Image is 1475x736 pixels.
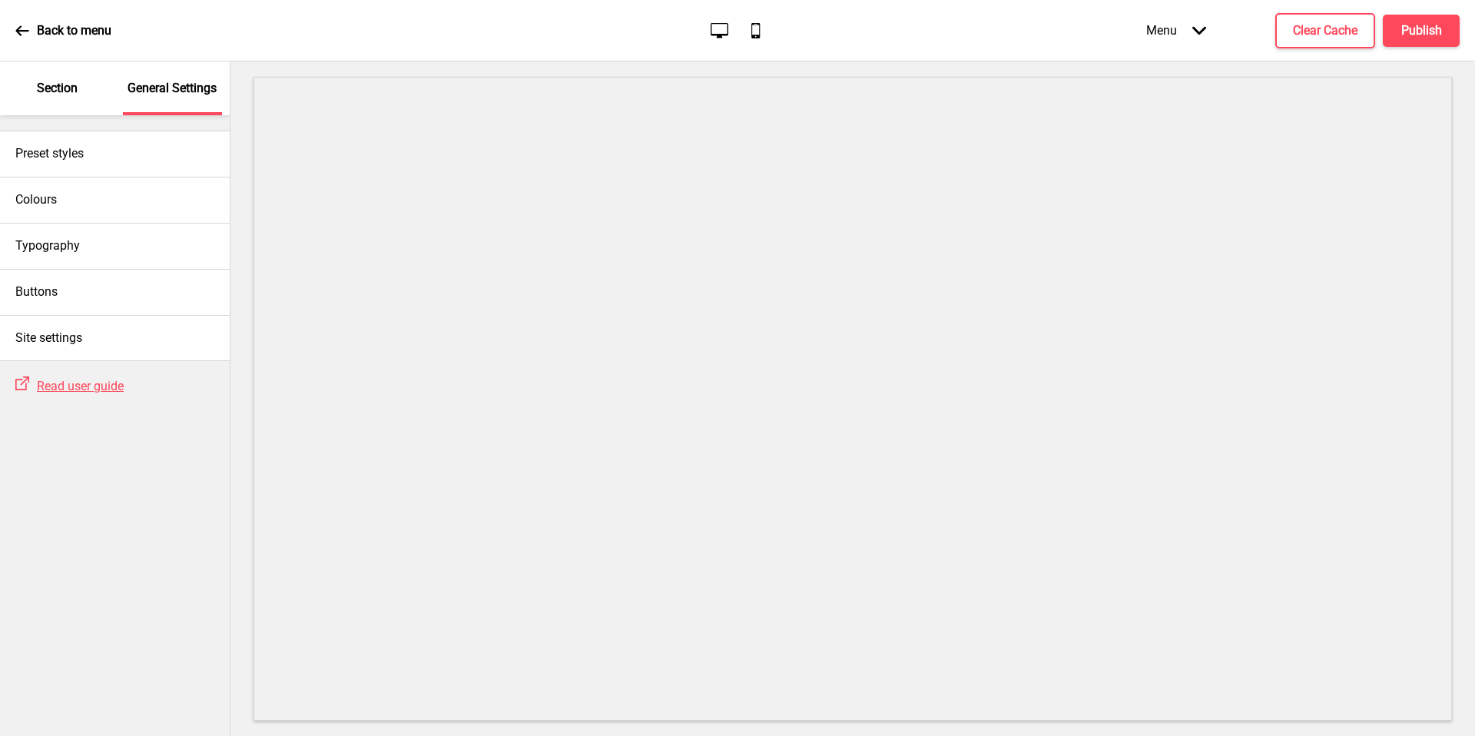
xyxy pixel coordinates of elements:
a: Back to menu [15,10,111,51]
p: Section [37,80,78,97]
button: Publish [1383,15,1460,47]
h4: Buttons [15,283,58,300]
div: Menu [1131,8,1221,53]
h4: Site settings [15,330,82,346]
h4: Publish [1401,22,1442,39]
p: Back to menu [37,22,111,39]
h4: Clear Cache [1293,22,1357,39]
a: Read user guide [29,379,124,393]
span: Read user guide [37,379,124,393]
button: Clear Cache [1275,13,1375,48]
p: General Settings [128,80,217,97]
h4: Colours [15,191,57,208]
h4: Preset styles [15,145,84,162]
h4: Typography [15,237,80,254]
